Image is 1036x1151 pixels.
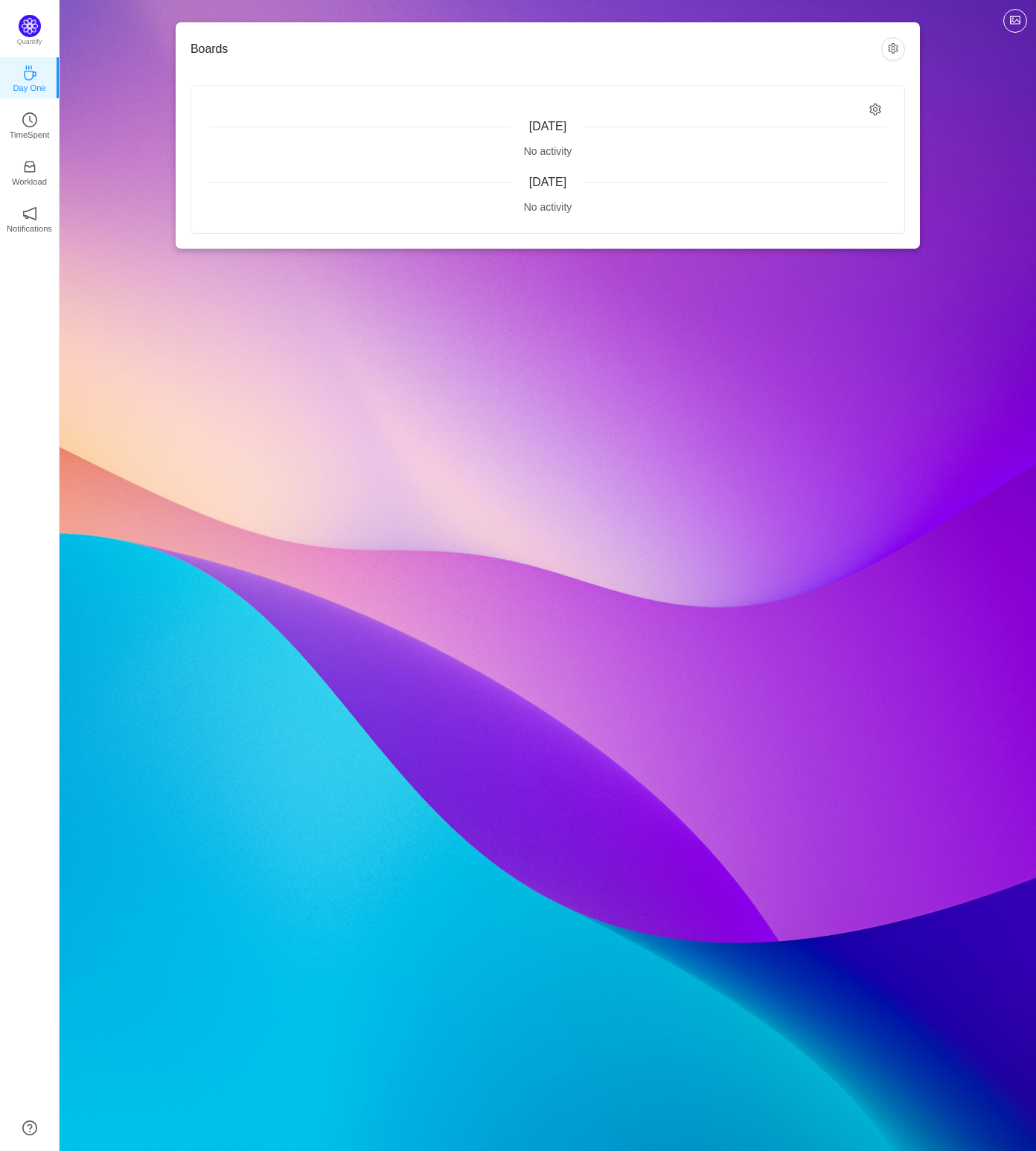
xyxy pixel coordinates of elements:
[22,1120,37,1135] a: icon: question-circle
[22,211,37,226] a: icon: notificationNotifications
[22,164,37,179] a: icon: inboxWorkload
[1003,9,1027,33] button: icon: picture
[529,176,566,188] span: [DATE]
[22,159,37,174] i: icon: inbox
[529,120,566,133] span: [DATE]
[22,66,37,80] i: icon: coffee
[19,15,41,37] img: Quantify
[191,42,881,57] h3: Boards
[12,175,47,188] p: Workload
[7,222,52,235] p: Notifications
[22,117,37,132] a: icon: clock-circleTimeSpent
[209,144,886,159] div: No activity
[22,206,37,221] i: icon: notification
[869,103,882,116] i: icon: setting
[22,70,37,85] a: icon: coffeeDay One
[881,37,905,61] button: icon: setting
[13,81,45,95] p: Day One
[22,112,37,127] i: icon: clock-circle
[209,200,886,215] div: No activity
[17,37,42,48] p: Quantify
[10,128,50,141] p: TimeSpent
